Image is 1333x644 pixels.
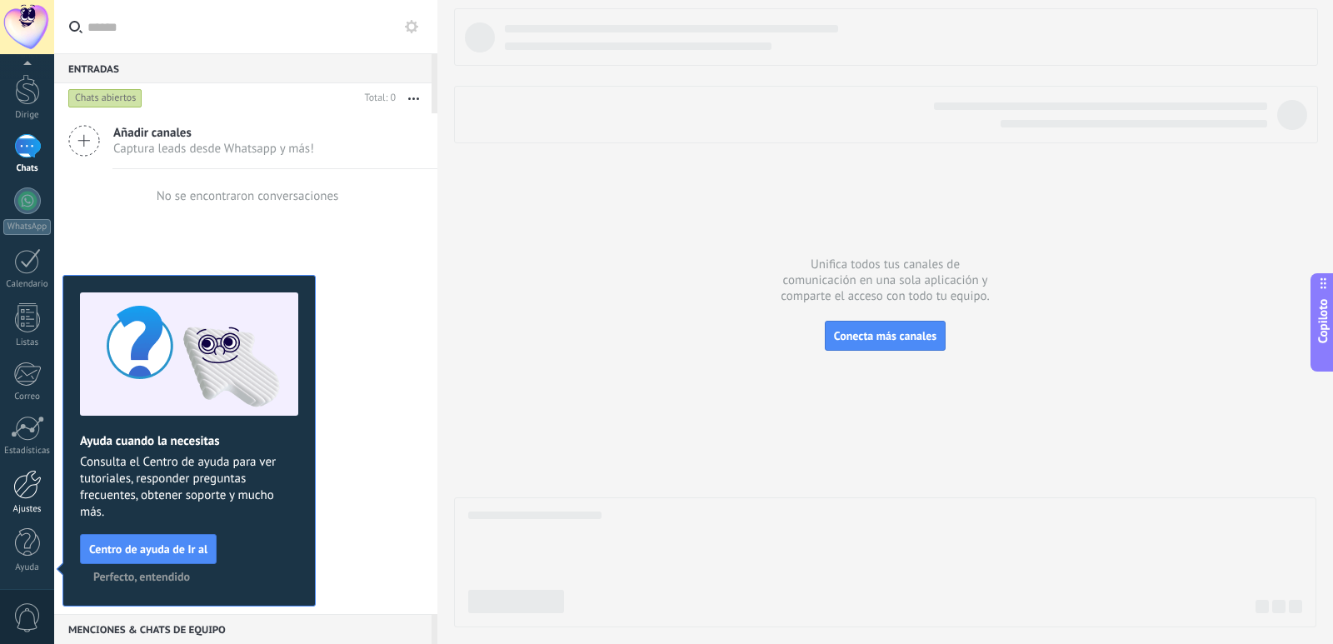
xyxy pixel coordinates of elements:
[80,454,276,520] font: Consulta el Centro de ayuda para ver tutoriales, responder preguntas frecuentes, obtener soporte ...
[89,542,207,557] font: Centro de ayuda de Ir al
[68,63,119,76] font: Entradas
[80,433,220,449] font: Ayuda cuando la necesitas
[113,141,314,157] font: Captura leads desde Whatsapp y más!
[1315,298,1331,343] font: Copiloto
[365,92,396,104] font: Total: 0
[93,569,190,584] font: Perfecto, entendido
[396,83,432,113] button: Más
[80,534,217,564] button: Centro de ayuda de Ir al
[113,125,192,141] font: Añadir canales
[68,624,226,637] font: Menciones & Chats de equipo
[16,162,37,174] font: Chats
[825,321,946,351] button: Conecta más canales
[7,221,47,232] font: WhatsApp
[16,337,38,348] font: Listas
[15,562,38,573] font: Ayuda
[6,278,47,290] font: Calendario
[86,564,197,589] button: Perfecto, entendido
[13,503,42,515] font: Ajustes
[834,328,936,343] font: Conecta más canales
[15,109,38,121] font: Dirige
[157,188,339,204] font: No se encontraron conversaciones
[4,445,50,457] font: Estadísticas
[14,391,40,402] font: Correo
[75,92,136,104] font: Chats abiertos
